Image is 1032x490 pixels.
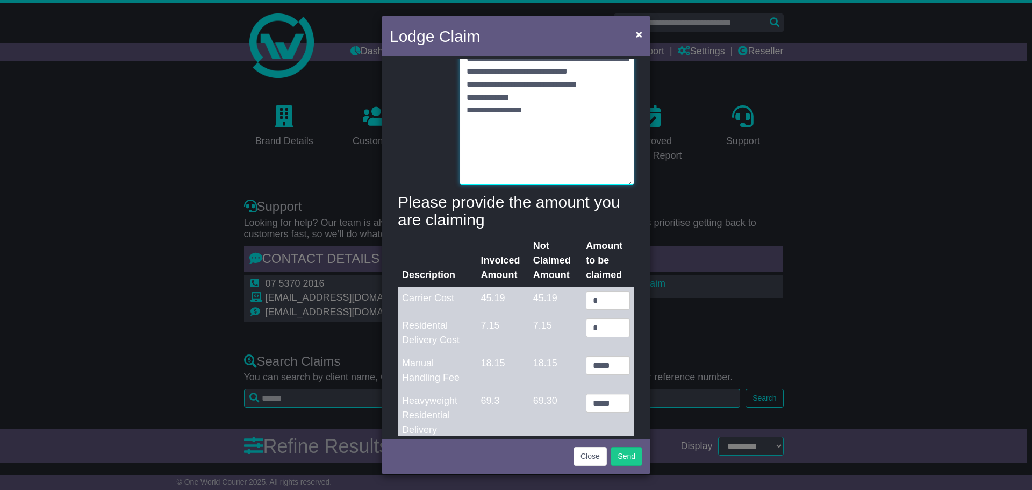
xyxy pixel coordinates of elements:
[529,389,582,456] td: 69.30
[398,352,476,389] td: Manual Handling Fee
[574,447,607,466] button: Close
[529,352,582,389] td: 18.15
[582,235,634,287] th: Amount to be claimed
[398,193,634,229] h4: Please provide the amount you are claiming
[476,235,528,287] th: Invoiced Amount
[636,28,642,40] span: ×
[392,48,454,182] label: Description
[476,352,528,389] td: 18.15
[398,314,476,352] td: Residental Delivery Cost
[398,287,476,314] td: Carrier Cost
[529,314,582,352] td: 7.15
[476,389,528,456] td: 69.3
[398,235,476,287] th: Description
[390,24,480,48] h4: Lodge Claim
[529,287,582,314] td: 45.19
[476,287,528,314] td: 45.19
[476,314,528,352] td: 7.15
[630,23,648,45] button: Close
[611,447,642,466] button: Send
[398,389,476,456] td: Heavyweight Residential Delivery (RSP30)
[529,235,582,287] th: Not Claimed Amount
